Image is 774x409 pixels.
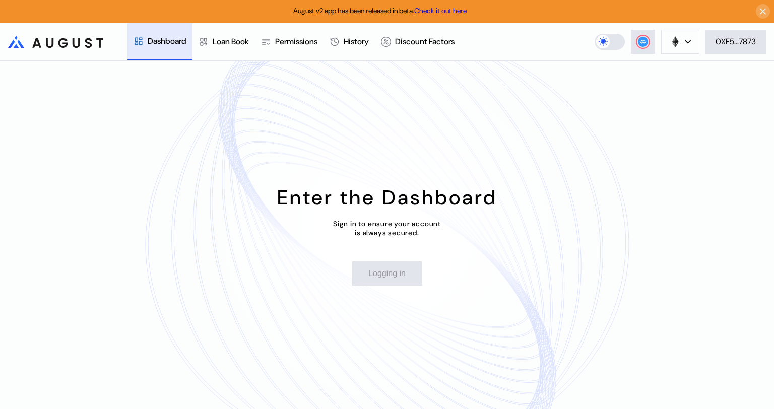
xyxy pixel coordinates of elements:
button: 0XF5...7873 [705,30,766,54]
a: Check it out here [414,6,467,15]
button: chain logo [661,30,699,54]
img: chain logo [670,36,681,47]
a: Permissions [255,23,324,60]
div: 0XF5...7873 [716,36,756,47]
a: Discount Factors [375,23,461,60]
div: Discount Factors [395,36,455,47]
span: August v2 app has been released in beta. [293,6,467,15]
div: Permissions [275,36,317,47]
a: History [324,23,375,60]
div: Loan Book [213,36,249,47]
button: Logging in [352,261,422,286]
div: History [344,36,369,47]
div: Sign in to ensure your account is always secured. [333,219,441,237]
div: Dashboard [148,36,186,46]
a: Loan Book [192,23,255,60]
a: Dashboard [127,23,192,60]
div: Enter the Dashboard [277,184,497,211]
